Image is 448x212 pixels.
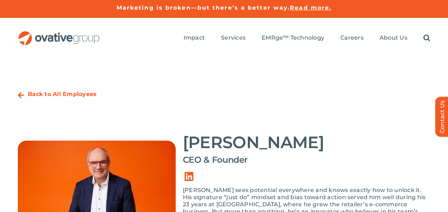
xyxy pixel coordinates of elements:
nav: Menu [184,27,430,50]
a: EMRge™ Technology [262,34,324,42]
span: Careers [340,34,364,41]
a: Search [423,34,430,42]
h4: CEO & Founder [183,155,430,165]
a: Link to https://ovative.com/about-us/people/ [18,92,24,99]
a: Services [221,34,246,42]
a: OG_Full_horizontal_RGB [18,30,100,37]
a: Impact [184,34,205,42]
span: Services [221,34,246,41]
a: Marketing is broken—but there’s a better way. [117,4,290,11]
span: Impact [184,34,205,41]
span: EMRge™ Technology [262,34,324,41]
a: Read more. [290,4,331,11]
a: Careers [340,34,364,42]
a: About Us [380,34,407,42]
h2: [PERSON_NAME] [183,133,430,151]
span: About Us [380,34,407,41]
a: Back to All Employees [28,91,97,97]
a: Link to https://www.linkedin.com/in/dalenitschke/ [179,167,199,187]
